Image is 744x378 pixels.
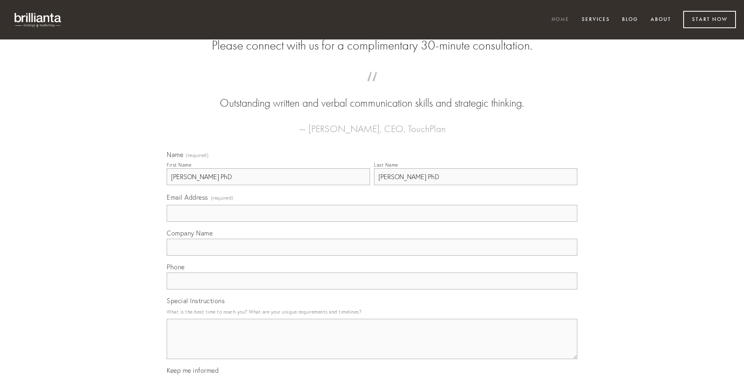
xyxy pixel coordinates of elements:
[167,151,183,159] span: Name
[211,192,234,203] span: (required)
[180,80,564,95] span: “
[167,263,185,271] span: Phone
[167,38,577,53] h2: Please connect with us for a complimentary 30-minute consultation.
[645,13,676,27] a: About
[577,13,615,27] a: Services
[167,229,213,237] span: Company Name
[167,366,219,374] span: Keep me informed
[683,11,736,28] a: Start Now
[8,8,68,31] img: brillianta - research, strategy, marketing
[167,193,208,201] span: Email Address
[546,13,575,27] a: Home
[180,111,564,137] figcaption: — [PERSON_NAME], CEO, TouchPlan
[617,13,643,27] a: Blog
[167,306,577,317] p: What is the best time to reach you? What are your unique requirements and timelines?
[167,297,225,305] span: Special Instructions
[180,80,564,111] blockquote: Outstanding written and verbal communication skills and strategic thinking.
[167,162,191,168] div: First Name
[374,162,398,168] div: Last Name
[186,153,209,158] span: (required)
